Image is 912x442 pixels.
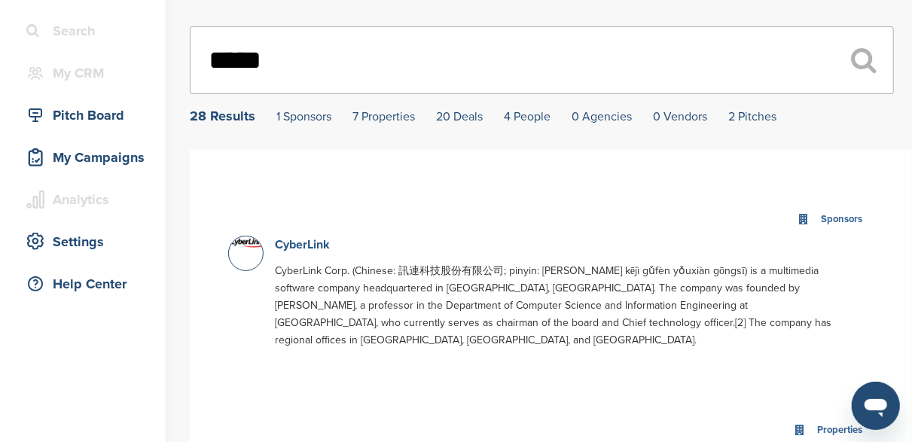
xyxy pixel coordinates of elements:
a: 7 Properties [352,109,415,124]
a: My CRM [15,56,151,90]
div: Pitch Board [23,102,151,129]
a: Help Center [15,267,151,301]
div: 28 Results [190,109,255,123]
iframe: Button to launch messaging window [852,382,900,430]
a: Search [15,14,151,48]
p: CyberLink Corp. (Chinese: 訊連科技股份有限公司; pinyin: [PERSON_NAME] kējì gǔfèn yǒuxiàn gōngsī) is a multi... [275,262,840,349]
a: My Campaigns [15,140,151,175]
a: Pitch Board [15,98,151,133]
a: 1 Sponsors [276,109,331,124]
a: Settings [15,224,151,259]
div: Properties [813,422,866,439]
img: 180px cyberlink logo.svg [229,236,267,249]
div: Analytics [23,186,151,213]
a: 2 Pitches [728,109,776,124]
div: Search [23,17,151,44]
div: My Campaigns [23,144,151,171]
a: 4 People [504,109,551,124]
a: 0 Agencies [572,109,632,124]
div: Settings [23,228,151,255]
a: 20 Deals [436,109,483,124]
div: Help Center [23,270,151,297]
a: 0 Vendors [653,109,707,124]
a: Analytics [15,182,151,217]
a: CyberLink [275,237,330,252]
div: My CRM [23,59,151,87]
div: Sponsors [817,211,866,228]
